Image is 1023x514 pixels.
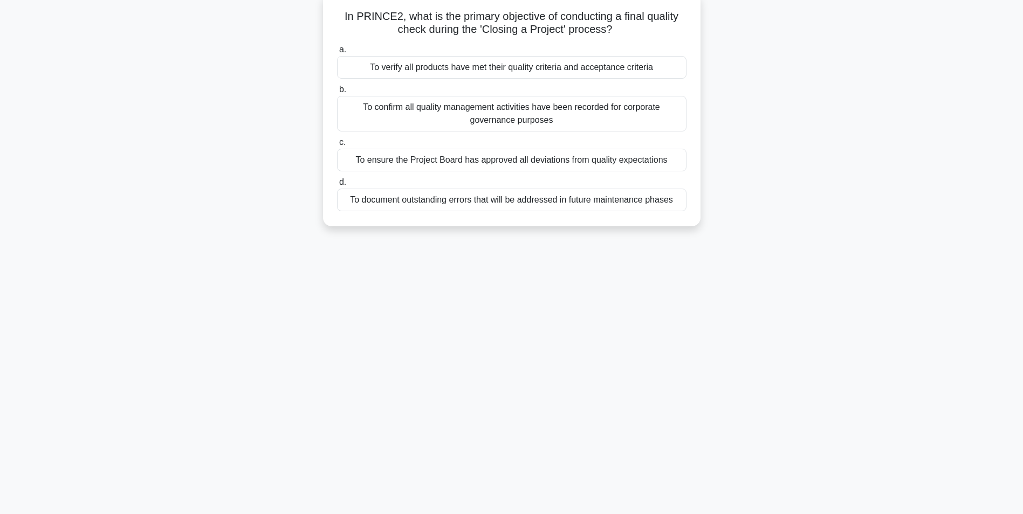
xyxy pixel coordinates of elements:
span: a. [339,45,346,54]
div: To verify all products have met their quality criteria and acceptance criteria [337,56,686,79]
div: To document outstanding errors that will be addressed in future maintenance phases [337,189,686,211]
div: To confirm all quality management activities have been recorded for corporate governance purposes [337,96,686,131]
span: c. [339,137,346,147]
div: To ensure the Project Board has approved all deviations from quality expectations [337,149,686,171]
span: b. [339,85,346,94]
span: d. [339,177,346,186]
h5: In PRINCE2, what is the primary objective of conducting a final quality check during the 'Closing... [336,10,688,37]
